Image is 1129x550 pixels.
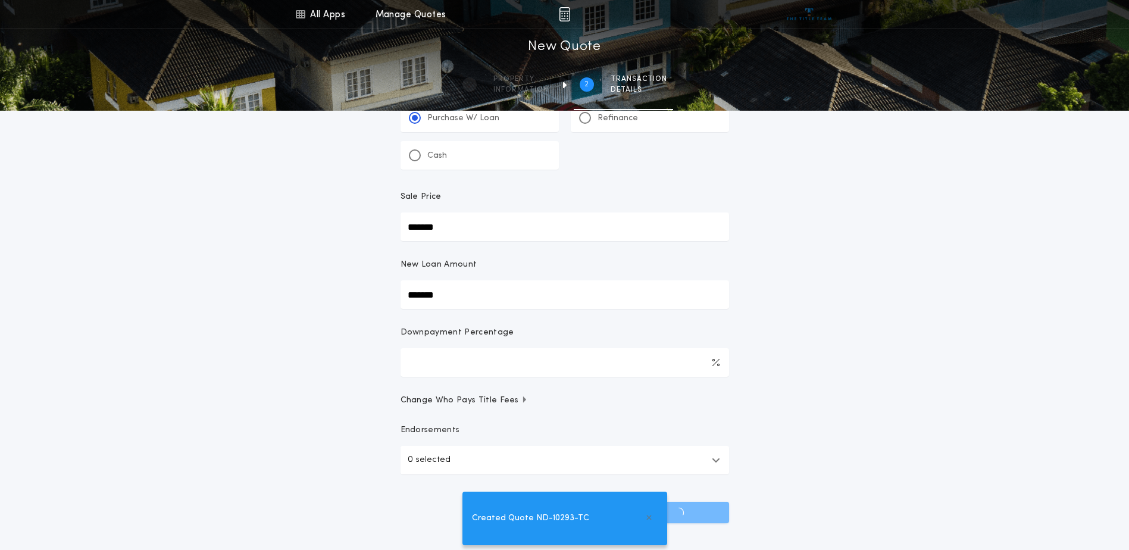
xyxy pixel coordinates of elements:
input: New Loan Amount [401,280,729,309]
p: Cash [427,150,447,162]
span: information [493,85,549,95]
button: 0 selected [401,446,729,474]
span: details [611,85,667,95]
input: Downpayment Percentage [401,348,729,377]
img: img [559,7,570,21]
p: Refinance [598,112,638,124]
img: vs-icon [787,8,831,20]
span: Change Who Pays Title Fees [401,395,528,407]
button: Change Who Pays Title Fees [401,395,729,407]
span: Property [493,74,549,84]
p: 0 selected [408,453,451,467]
p: New Loan Amount [401,259,477,271]
input: Sale Price [401,212,729,241]
p: Downpayment Percentage [401,327,514,339]
h1: New Quote [528,37,601,57]
h2: 2 [584,80,589,89]
p: Sale Price [401,191,442,203]
p: Endorsements [401,424,729,436]
span: Transaction [611,74,667,84]
p: Purchase W/ Loan [427,112,499,124]
span: Created Quote ND-10293-TC [472,512,589,525]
